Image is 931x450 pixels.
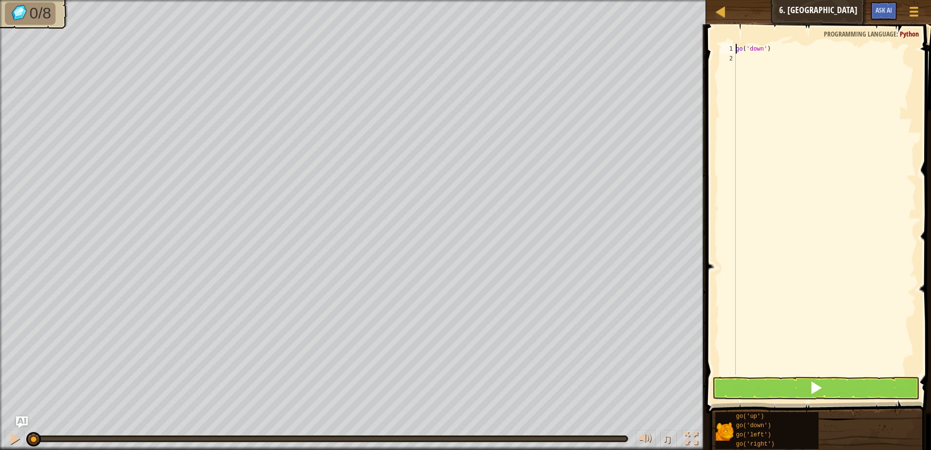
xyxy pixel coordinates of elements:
[720,54,736,63] div: 2
[824,29,896,38] span: Programming language
[30,4,51,22] span: 0/8
[636,430,655,450] button: Adjust volume
[736,413,764,420] span: go('up')
[902,2,926,25] button: Show game menu
[5,430,24,450] button: Ctrl + P: Pause
[660,430,677,450] button: ♫
[736,441,775,448] span: go('right')
[712,377,919,399] button: Shift+Enter: Run current code.
[662,431,672,446] span: ♫
[736,431,771,438] span: go('left')
[900,29,919,38] span: Python
[682,430,701,450] button: Toggle fullscreen
[715,422,734,441] img: portrait.png
[5,2,56,25] li: Collect the gems.
[16,416,28,428] button: Ask AI
[720,44,736,54] div: 1
[736,422,771,429] span: go('down')
[875,5,892,15] span: Ask AI
[871,2,897,20] button: Ask AI
[896,29,900,38] span: :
